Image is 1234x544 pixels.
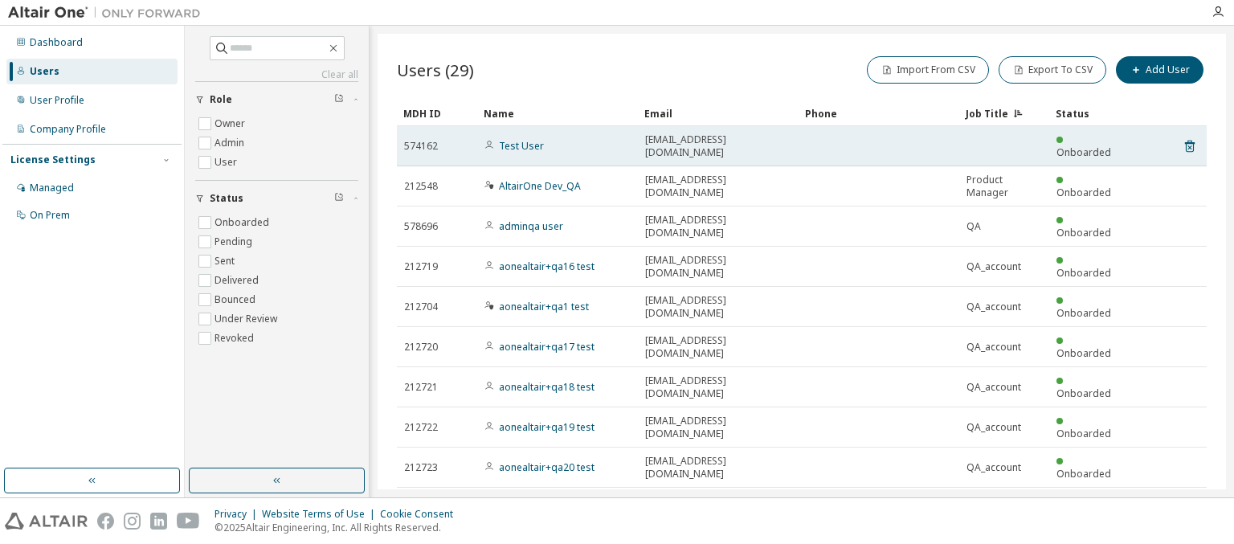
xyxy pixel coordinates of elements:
span: Onboarded [1056,306,1111,320]
img: altair_logo.svg [5,513,88,530]
div: Name [484,100,631,126]
label: Delivered [215,271,262,290]
span: Onboarded [1056,467,1111,481]
button: Role [195,82,358,117]
a: aonealtair+qa16 test [499,260,595,273]
span: Onboarded [1056,266,1111,280]
span: QA_account [966,260,1021,273]
a: aonealtair+qa1 test [499,300,589,313]
span: 212719 [404,260,438,273]
span: Onboarded [1056,226,1111,239]
span: [EMAIL_ADDRESS][DOMAIN_NAME] [645,374,791,400]
span: 212721 [404,381,438,394]
span: Role [210,93,232,106]
a: aonealtair+qa19 test [499,420,595,434]
a: Clear all [195,68,358,81]
span: QA_account [966,461,1021,474]
button: Add User [1116,56,1203,84]
label: Revoked [215,329,257,348]
button: Import From CSV [867,56,989,84]
span: Onboarded [1056,387,1111,400]
span: 212704 [404,301,438,313]
span: Clear filter [334,192,344,205]
label: Owner [215,114,248,133]
span: QA [966,220,981,233]
span: [EMAIL_ADDRESS][DOMAIN_NAME] [645,455,791,481]
span: Onboarded [1056,145,1111,159]
div: MDH ID [403,100,471,126]
span: QA_account [966,381,1021,394]
label: Under Review [215,309,280,329]
a: aonealtair+qa17 test [499,340,595,354]
span: [EMAIL_ADDRESS][DOMAIN_NAME] [645,294,791,320]
span: 212548 [404,180,438,193]
span: Onboarded [1056,346,1111,360]
span: QA_account [966,301,1021,313]
span: 574162 [404,140,438,153]
span: [EMAIL_ADDRESS][DOMAIN_NAME] [645,214,791,239]
div: Phone [805,100,953,126]
span: 212720 [404,341,438,354]
span: Users (29) [397,59,474,81]
label: Onboarded [215,213,272,232]
div: Status [1056,100,1123,126]
label: Bounced [215,290,259,309]
img: Altair One [8,5,209,21]
img: youtube.svg [177,513,200,530]
div: Users [30,65,59,78]
a: aonealtair+qa18 test [499,380,595,394]
div: Managed [30,182,74,194]
img: instagram.svg [124,513,141,530]
span: [EMAIL_ADDRESS][DOMAIN_NAME] [645,254,791,280]
span: [EMAIL_ADDRESS][DOMAIN_NAME] [645,334,791,360]
div: License Settings [10,153,96,166]
div: Email [644,100,792,126]
span: 212722 [404,421,438,434]
span: Onboarded [1056,186,1111,199]
div: Cookie Consent [380,508,463,521]
span: Onboarded [1056,427,1111,440]
img: facebook.svg [97,513,114,530]
span: [EMAIL_ADDRESS][DOMAIN_NAME] [645,174,791,199]
a: adminqa user [499,219,563,233]
span: QA_account [966,341,1021,354]
span: [EMAIL_ADDRESS][DOMAIN_NAME] [645,415,791,440]
div: Job Title [966,100,1043,126]
label: Admin [215,133,247,153]
label: Sent [215,252,238,271]
span: QA_account [966,421,1021,434]
a: AltairOne Dev_QA [499,179,581,193]
button: Export To CSV [999,56,1106,84]
div: Company Profile [30,123,106,136]
span: [EMAIL_ADDRESS][DOMAIN_NAME] [645,133,791,159]
div: User Profile [30,94,84,107]
span: Clear filter [334,93,344,106]
span: Status [210,192,243,205]
div: Dashboard [30,36,83,49]
a: Test User [499,139,544,153]
img: linkedin.svg [150,513,167,530]
a: aonealtair+qa20 test [499,460,595,474]
button: Status [195,181,358,216]
label: Pending [215,232,255,252]
label: User [215,153,240,172]
div: Website Terms of Use [262,508,380,521]
div: Privacy [215,508,262,521]
div: On Prem [30,209,70,222]
p: © 2025 Altair Engineering, Inc. All Rights Reserved. [215,521,463,534]
span: Product Manager [966,174,1042,199]
span: 212723 [404,461,438,474]
span: 578696 [404,220,438,233]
